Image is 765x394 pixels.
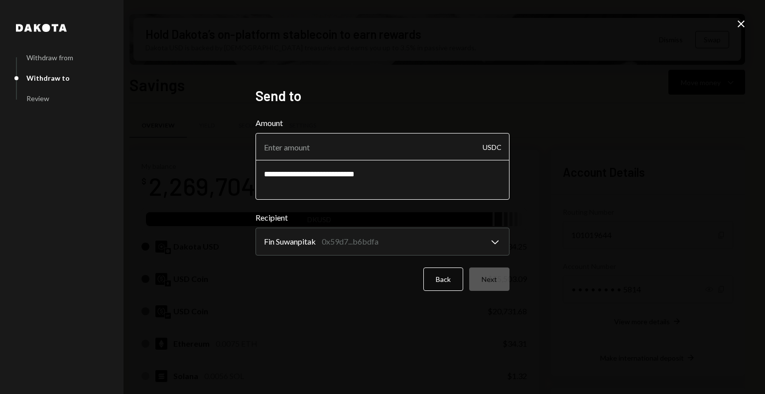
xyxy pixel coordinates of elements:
label: Recipient [255,212,510,224]
div: 0x59d7...b6bdfa [322,236,379,248]
div: Withdraw from [26,53,73,62]
h2: Send to [255,86,510,106]
button: Back [423,267,463,291]
button: Recipient [255,228,510,256]
div: USDC [483,133,502,161]
input: Enter amount [255,133,510,161]
div: Withdraw to [26,74,70,82]
label: Amount [255,117,510,129]
div: Review [26,94,49,103]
